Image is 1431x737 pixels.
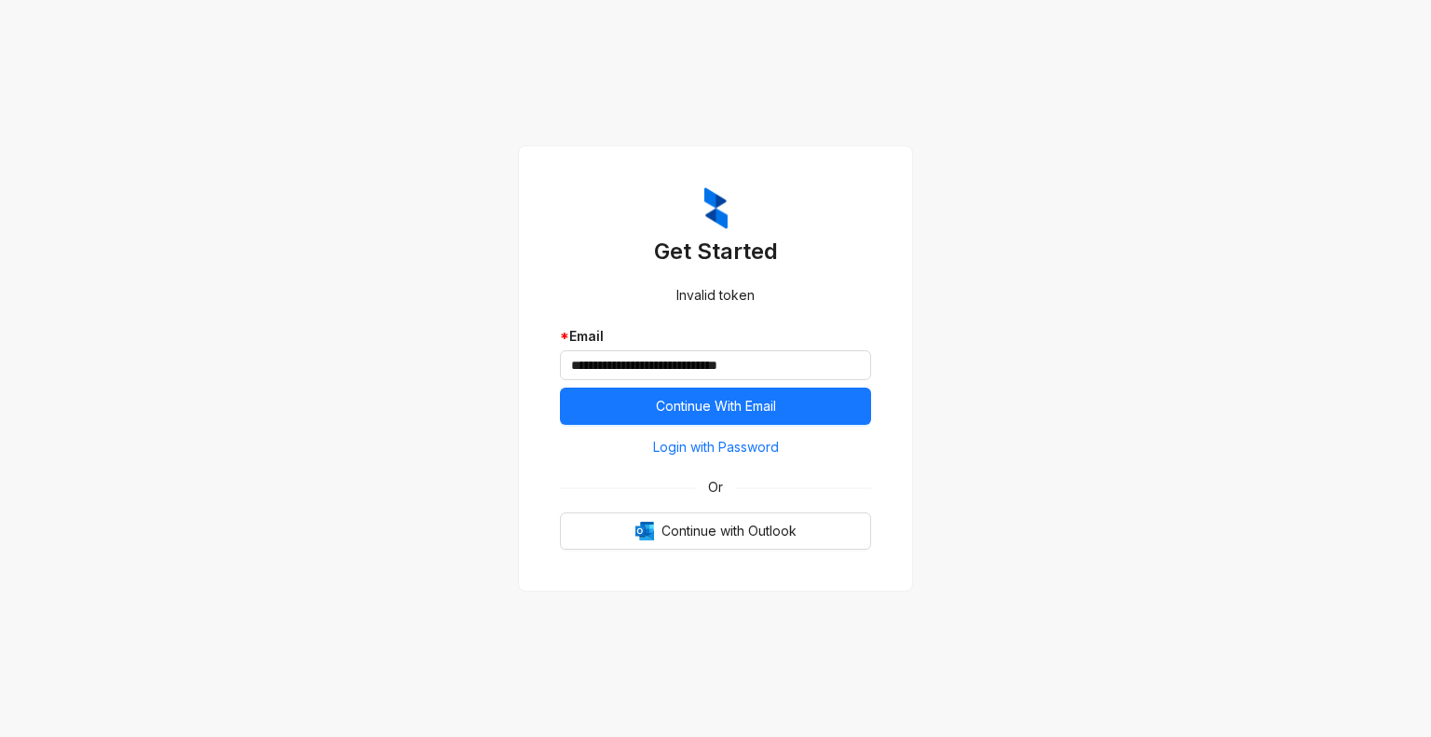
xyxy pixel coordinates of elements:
span: Login with Password [653,437,779,457]
button: Continue With Email [560,388,871,425]
img: ZumaIcon [704,187,728,230]
span: Or [695,477,736,498]
h3: Get Started [560,237,871,266]
span: Continue With Email [656,396,776,416]
button: OutlookContinue with Outlook [560,512,871,550]
div: Invalid token [560,285,871,306]
div: Email [560,326,871,347]
button: Login with Password [560,432,871,462]
img: Outlook [635,522,654,540]
span: Continue with Outlook [661,521,797,541]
